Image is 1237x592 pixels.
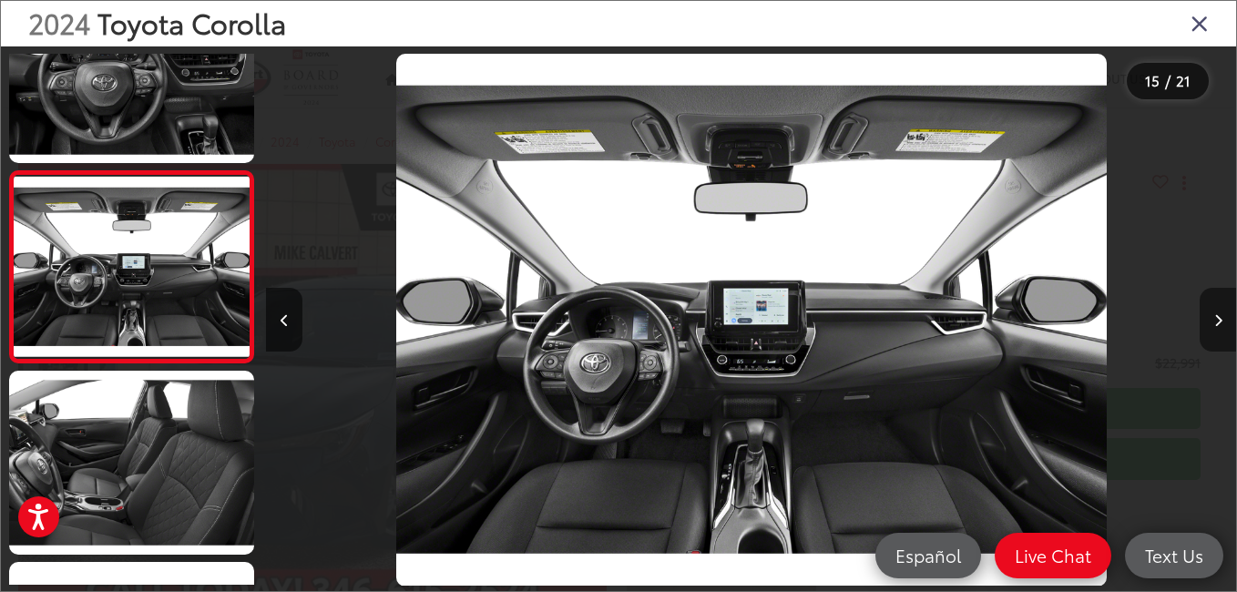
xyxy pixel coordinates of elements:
a: Live Chat [995,533,1111,578]
a: Español [875,533,981,578]
span: Español [886,544,970,566]
a: Text Us [1125,533,1223,578]
img: 2024 Toyota Corolla LE [6,369,257,556]
span: / [1163,75,1172,87]
span: 2024 [28,3,90,42]
span: Toyota Corolla [97,3,286,42]
img: 2024 Toyota Corolla LE [396,54,1107,587]
span: Live Chat [1006,544,1100,566]
i: Close gallery [1191,11,1209,35]
div: 2024 Toyota Corolla LE 14 [267,54,1237,587]
span: Text Us [1136,544,1212,566]
span: 15 [1145,70,1160,90]
span: 21 [1176,70,1191,90]
button: Next image [1200,288,1236,352]
button: Previous image [266,288,302,352]
img: 2024 Toyota Corolla LE [11,177,251,357]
